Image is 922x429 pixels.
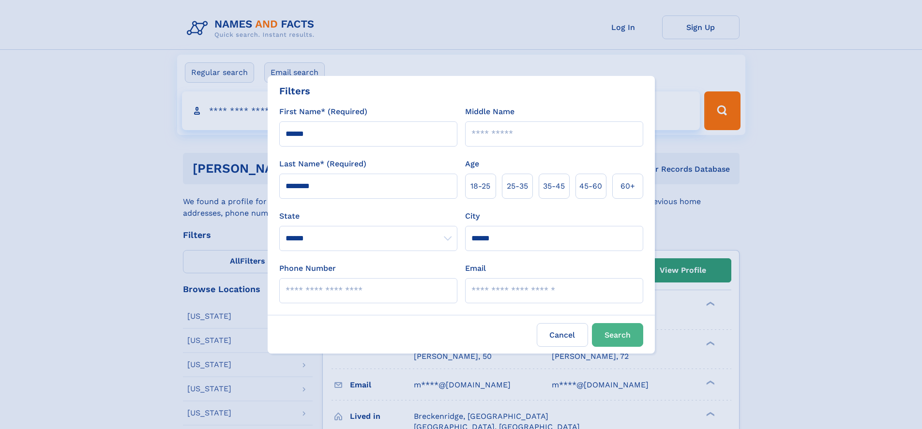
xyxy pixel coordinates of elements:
div: Filters [279,84,310,98]
label: Middle Name [465,106,514,118]
span: 18‑25 [470,180,490,192]
button: Search [592,323,643,347]
label: Cancel [537,323,588,347]
span: 45‑60 [579,180,602,192]
label: Age [465,158,479,170]
label: State [279,210,457,222]
label: Phone Number [279,263,336,274]
label: Email [465,263,486,274]
span: 60+ [620,180,635,192]
label: City [465,210,480,222]
span: 25‑35 [507,180,528,192]
label: First Name* (Required) [279,106,367,118]
label: Last Name* (Required) [279,158,366,170]
span: 35‑45 [543,180,565,192]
